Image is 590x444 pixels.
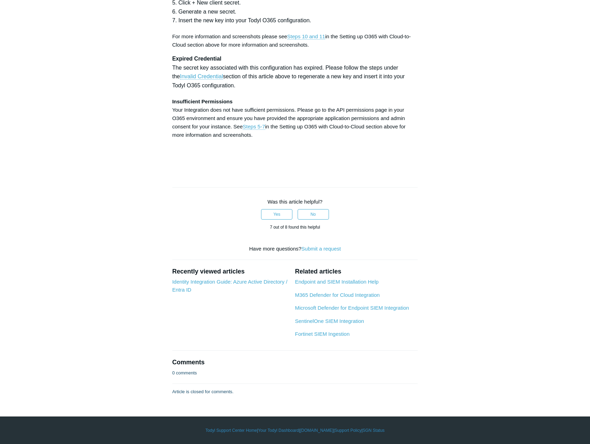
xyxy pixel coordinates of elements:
[258,427,299,434] a: Your Todyl Dashboard
[300,427,333,434] a: [DOMAIN_NAME]
[172,54,418,90] h4: The secret key associated with this configuration has expired. Please follow the steps under the ...
[295,331,349,337] a: Fortinet SIEM Ingestion
[295,305,409,311] a: Microsoft Defender for Endpoint SIEM Integration
[172,388,234,395] p: Article is closed for comments.
[172,267,288,276] h2: Recently viewed articles
[93,427,497,434] div: | | | |
[172,279,288,293] a: Identity Integration Guide: Azure Active Directory / Entra ID
[268,199,323,205] span: Was this article helpful?
[172,245,418,253] div: Have more questions?
[261,209,292,220] button: This article was helpful
[301,246,341,252] a: Submit a request
[363,427,385,434] a: SGN Status
[295,267,418,276] h2: Related articles
[172,370,197,376] p: 0 comments
[243,124,265,130] a: Steps 5-7
[335,427,361,434] a: Support Policy
[205,427,257,434] a: Todyl Support Center Home
[287,33,325,40] a: Steps 10 and 11
[172,97,418,139] p: Your Integration does not have sufficient permissions. Please go to the API permissions page in y...
[172,56,221,62] strong: Expired Credential
[180,73,223,80] a: Invalid Credential
[295,318,364,324] a: SentinelOne SIEM Integration
[172,98,233,104] strong: Insufficient Permissions
[172,32,418,49] p: For more information and screenshots please see in the Setting up O365 with Cloud-to-Cloud sectio...
[270,225,320,230] span: 7 out of 8 found this helpful
[295,292,379,298] a: M365 Defender for Cloud Integration
[295,279,378,285] a: Endpoint and SIEM Installation Help
[172,358,418,367] h2: Comments
[298,209,329,220] button: This article was not helpful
